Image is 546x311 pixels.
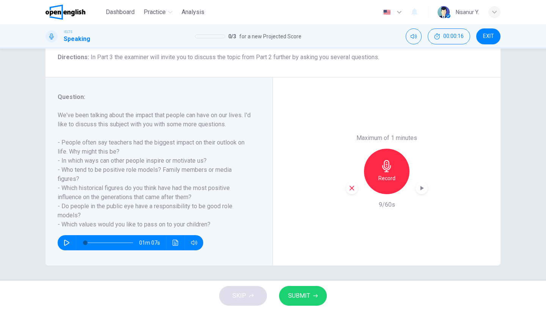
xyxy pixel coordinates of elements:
span: 01m 07s [139,235,166,250]
h6: Question : [58,93,251,102]
button: 00:00:16 [428,28,470,44]
span: IELTS [64,29,72,35]
span: 00:00:16 [443,33,464,39]
h6: Directions : [58,53,488,62]
div: Hide [428,28,470,44]
img: en [382,9,392,15]
button: SUBMIT [279,286,327,306]
img: Profile picture [438,6,450,18]
button: Dashboard [103,5,138,19]
button: Record [364,149,409,194]
span: Analysis [182,8,204,17]
span: for a new Projected Score [239,32,301,41]
span: Dashboard [106,8,135,17]
h6: 9/60s [379,200,395,209]
span: EXIT [483,33,494,39]
button: Analysis [179,5,207,19]
div: Mute [406,28,422,44]
button: Click to see the audio transcription [169,235,182,250]
h6: We've been talking about the impact that people can have on our lives. I'd like to discuss this s... [58,111,251,229]
span: Practice [144,8,166,17]
div: Nisanur Y. [456,8,479,17]
span: 0 / 3 [228,32,236,41]
a: OpenEnglish logo [45,5,103,20]
span: SUBMIT [288,291,310,301]
button: Practice [141,5,176,19]
img: OpenEnglish logo [45,5,85,20]
button: EXIT [476,28,500,44]
h6: Maximum of 1 minutes [356,134,417,143]
h1: Speaking [64,35,90,44]
span: In Part 3 the examiner will invite you to discuss the topic from Part 2 further by asking you sev... [91,53,379,61]
h6: Record [378,174,395,183]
